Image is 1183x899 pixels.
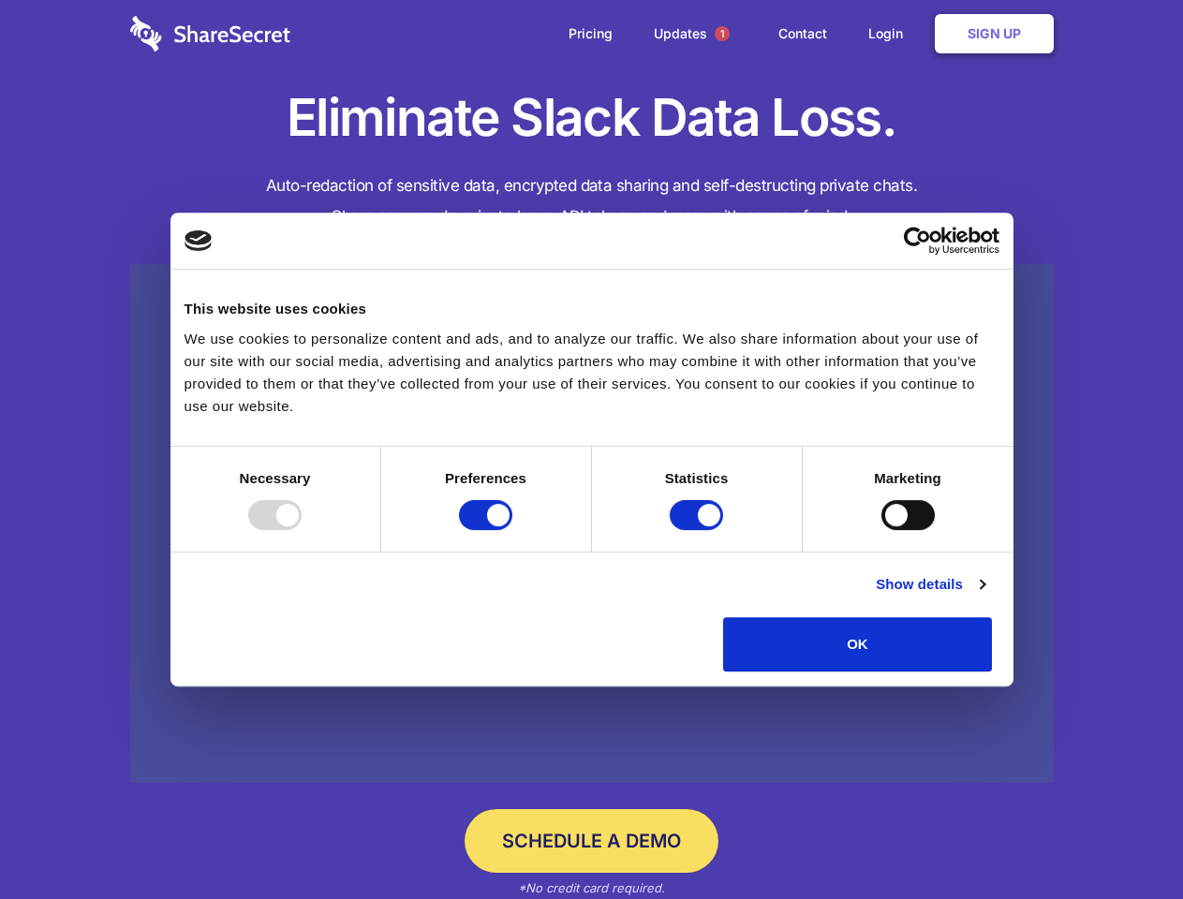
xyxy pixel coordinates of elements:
em: *No credit card required. [518,880,665,895]
a: Login [850,5,931,63]
div: We use cookies to personalize content and ads, and to analyze our traffic. We also share informat... [185,328,999,418]
a: Sign Up [935,14,1054,53]
a: Usercentrics Cookiebot - opens in a new window [835,227,999,255]
strong: Necessary [240,470,311,486]
a: Schedule a Demo [465,809,718,873]
strong: Statistics [665,470,729,486]
img: logo [185,230,213,251]
strong: Marketing [874,470,941,486]
img: logo-wordmark-white-trans-d4663122ce5f474addd5e946df7df03e33cb6a1c49d2221995e7729f52c070b2.svg [130,16,290,52]
h1: Eliminate Slack Data Loss. [130,84,1054,152]
a: Contact [760,5,846,63]
a: Pricing [550,5,631,63]
a: Wistia video thumbnail [130,264,1054,784]
strong: Preferences [445,470,526,486]
a: Show details [876,573,984,596]
div: This website uses cookies [185,298,999,320]
button: OK [723,617,992,671]
h4: Auto-redaction of sensitive data, encrypted data sharing and self-destructing private chats. Shar... [130,170,1054,232]
span: 1 [715,26,730,41]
